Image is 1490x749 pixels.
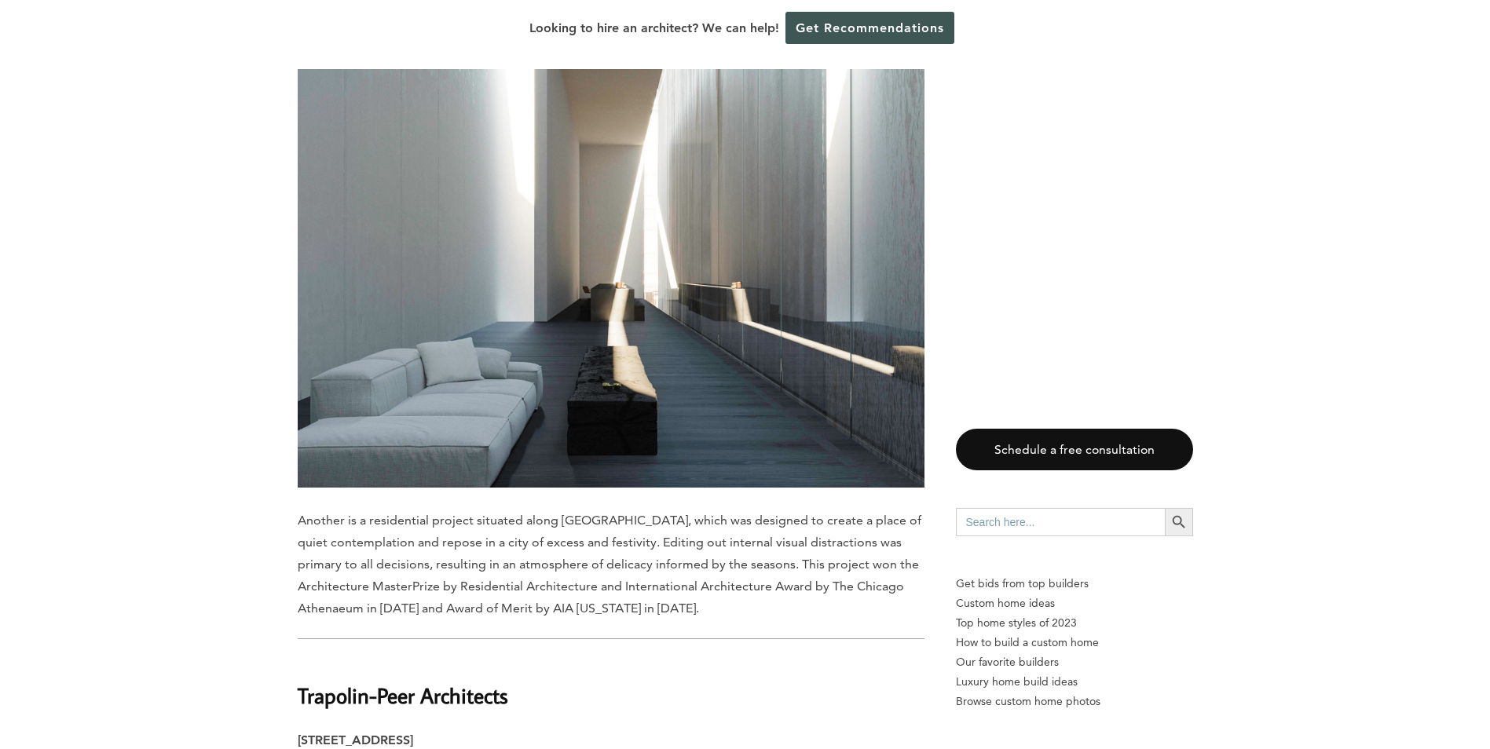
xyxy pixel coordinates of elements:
p: Another is a residential project situated along [GEOGRAPHIC_DATA], which was designed to create a... [298,69,924,619]
h2: Trapolin-Peer Architects [298,658,924,712]
a: Our favorite builders [956,652,1193,672]
a: Get Recommendations [785,12,954,44]
a: Luxury home build ideas [956,672,1193,692]
input: Search here... [956,508,1165,536]
a: Top home styles of 2023 [956,613,1193,633]
a: How to build a custom home [956,633,1193,652]
svg: Search [1170,513,1188,531]
a: Browse custom home photos [956,692,1193,711]
p: Get bids from top builders [956,574,1193,594]
a: Custom home ideas [956,594,1193,613]
iframe: Drift Widget Chat Controller [1188,636,1471,730]
a: Schedule a free consultation [956,429,1193,470]
strong: [STREET_ADDRESS] [298,733,413,747]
